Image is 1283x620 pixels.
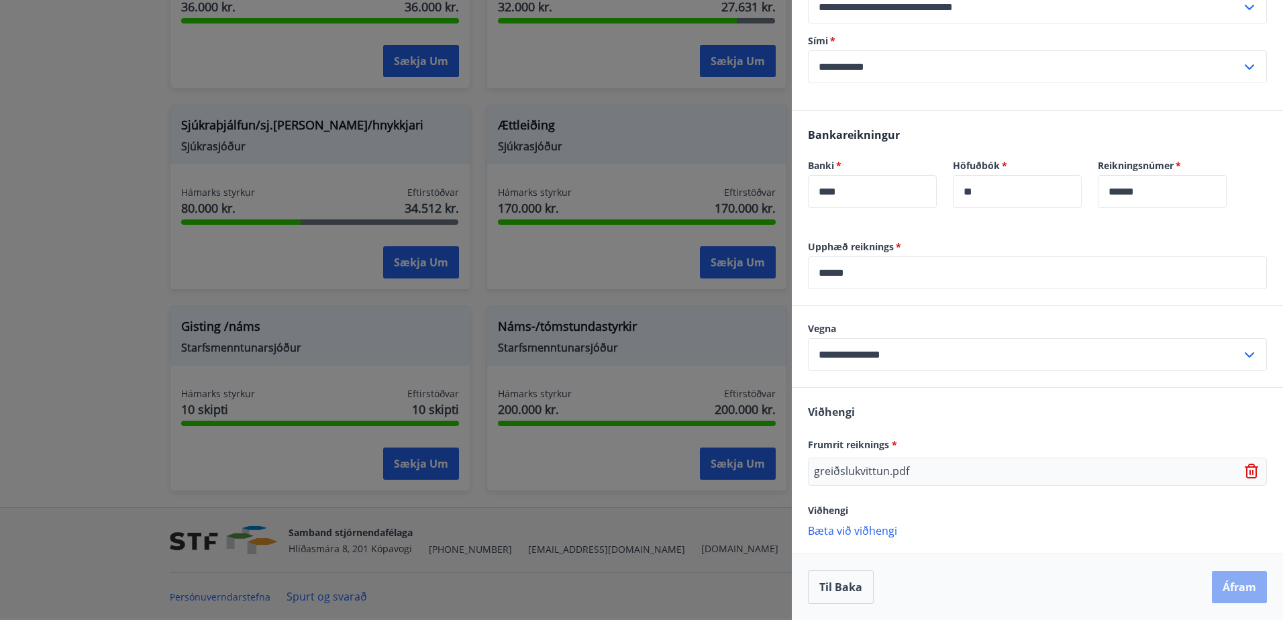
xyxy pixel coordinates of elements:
[808,159,937,172] label: Banki
[808,438,897,451] span: Frumrit reiknings
[808,523,1267,537] p: Bæta við viðhengi
[808,240,1267,254] label: Upphæð reiknings
[808,570,874,604] button: Til baka
[1212,571,1267,603] button: Áfram
[808,34,1267,48] label: Sími
[808,127,900,142] span: Bankareikningur
[808,504,848,517] span: Viðhengi
[808,256,1267,289] div: Upphæð reiknings
[808,322,1267,335] label: Vegna
[1098,159,1227,172] label: Reikningsnúmer
[808,405,855,419] span: Viðhengi
[814,464,909,480] p: greiðslukvittun.pdf
[953,159,1082,172] label: Höfuðbók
